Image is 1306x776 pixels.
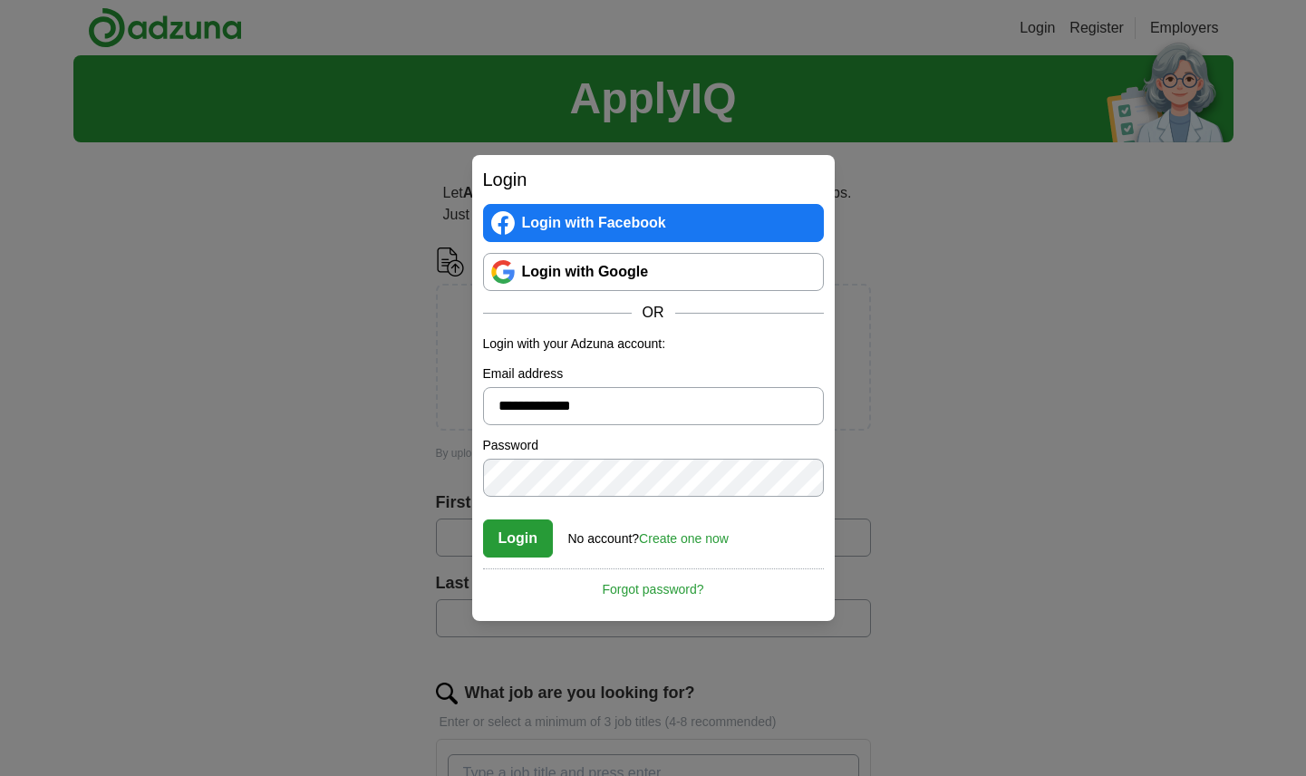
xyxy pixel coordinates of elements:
label: Password [483,436,824,455]
a: Login with Facebook [483,204,824,242]
a: Create one now [639,531,729,546]
label: Email address [483,364,824,383]
div: No account? [568,519,729,548]
p: Login with your Adzuna account: [483,335,824,354]
a: Login with Google [483,253,824,291]
h2: Login [483,166,824,193]
span: OR [632,302,675,324]
button: Login [483,519,554,558]
a: Forgot password? [483,568,824,599]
